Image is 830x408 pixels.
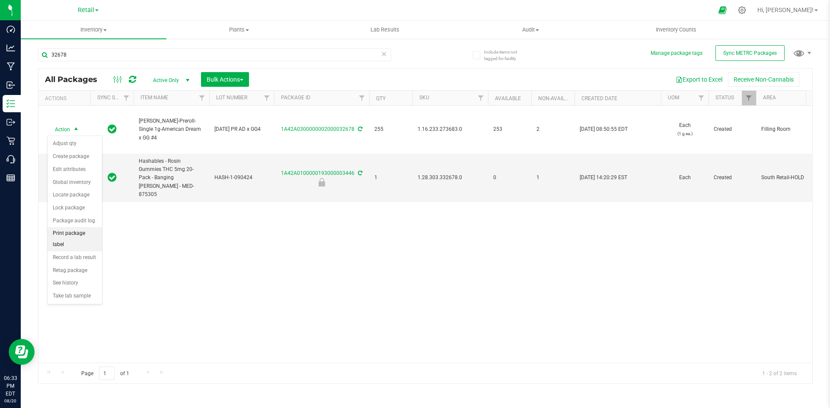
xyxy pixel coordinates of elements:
span: [DATE] 14:20:29 EST [580,174,627,182]
span: select [71,123,82,136]
span: 0 [493,174,526,182]
input: 1 [99,367,115,380]
a: Filter [195,91,209,105]
span: Each [666,121,703,138]
span: [DATE] PR AD x GG4 [214,125,269,133]
span: Lab Results [359,26,411,34]
span: All Packages [45,75,106,84]
span: South Retail-HOLD [761,174,816,182]
a: Non-Available [538,95,577,101]
a: Filter [742,91,756,105]
li: Package audit log [48,215,102,228]
p: (1 g ea.) [666,130,703,138]
span: HASH-1-090424 [214,174,269,182]
li: Record a lab result [48,251,102,264]
span: 1.16.233.273683.0 [418,125,483,133]
a: Item Name [140,95,168,101]
a: 1A42A0300000002000032678 [281,126,354,132]
a: UOM [668,95,679,101]
span: Open Ecommerce Menu [713,2,732,19]
li: Lock package [48,202,102,215]
inline-svg: Retail [6,136,15,145]
li: Global inventory [48,176,102,189]
a: Sync Status [97,95,131,101]
a: Lab Results [312,21,458,39]
span: Bulk Actions [207,76,243,83]
span: 1 [536,174,569,182]
span: Sync METRC Packages [723,50,777,56]
span: 255 [374,125,407,133]
span: Filling Room [761,125,816,133]
span: In Sync [108,123,117,135]
button: Export to Excel [670,72,728,87]
span: 253 [493,125,526,133]
span: Created [714,174,751,182]
a: Available [495,95,521,101]
inline-svg: Call Center [6,155,15,164]
a: SKU [419,95,429,101]
li: See history [48,277,102,290]
span: [PERSON_NAME]-Preroll-Single 1g-American Dream x GG #4 [139,117,204,142]
span: Sync from Compliance System [357,126,362,132]
a: Filter [355,91,369,105]
li: Retag package [48,264,102,277]
iframe: Resource center [9,339,35,365]
a: Filter [119,91,134,105]
span: 1 [374,174,407,182]
inline-svg: Inventory [6,99,15,108]
button: Sync METRC Packages [715,45,785,61]
button: Manage package tags [651,50,702,57]
span: Plants [167,26,312,34]
a: Filter [260,91,274,105]
inline-svg: Analytics [6,44,15,52]
span: Created [714,125,751,133]
li: Edit attributes [48,163,102,176]
div: Actions [45,95,87,101]
li: Print package label [48,227,102,251]
span: Include items not tagged for facility [484,49,527,62]
a: Status [715,95,734,101]
span: [DATE] 08:50:55 EDT [580,125,628,133]
span: Audit [458,26,603,34]
span: Retail [78,6,94,14]
span: Clear [381,48,387,60]
a: Plants [166,21,312,39]
a: Filter [694,91,709,105]
div: Hold for Investigation [273,178,370,187]
a: Area [763,95,776,101]
span: In Sync [108,171,117,183]
span: Action [47,123,70,136]
span: Inventory Counts [644,26,708,34]
button: Bulk Actions [201,72,249,87]
inline-svg: Inbound [6,81,15,89]
p: 06:33 PM EDT [4,374,17,398]
inline-svg: Manufacturing [6,62,15,71]
input: Search Package ID, Item Name, SKU, Lot or Part Number... [38,48,391,61]
a: 1A42A0100000193000003446 [281,170,354,176]
a: Inventory [21,21,166,39]
span: Hi, [PERSON_NAME]! [757,6,814,13]
span: Sync from Compliance System [357,170,362,176]
button: Receive Non-Cannabis [728,72,799,87]
inline-svg: Dashboard [6,25,15,34]
li: Take lab sample [48,290,102,303]
li: Locate package [48,189,102,202]
li: Adjust qty [48,137,102,150]
a: Audit [458,21,603,39]
a: Qty [376,95,386,101]
span: Page of 1 [74,367,136,380]
span: 2 [536,125,569,133]
a: Filter [474,91,488,105]
span: Each [666,174,703,182]
p: 08/20 [4,398,17,404]
a: Inventory Counts [603,21,749,39]
a: Lot Number [216,95,247,101]
a: Package ID [281,95,310,101]
inline-svg: Outbound [6,118,15,127]
div: Manage settings [737,6,747,14]
span: 1.28.303.332678.0 [418,174,483,182]
li: Create package [48,150,102,163]
a: Created Date [581,95,617,101]
inline-svg: Reports [6,174,15,182]
span: Inventory [21,26,166,34]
